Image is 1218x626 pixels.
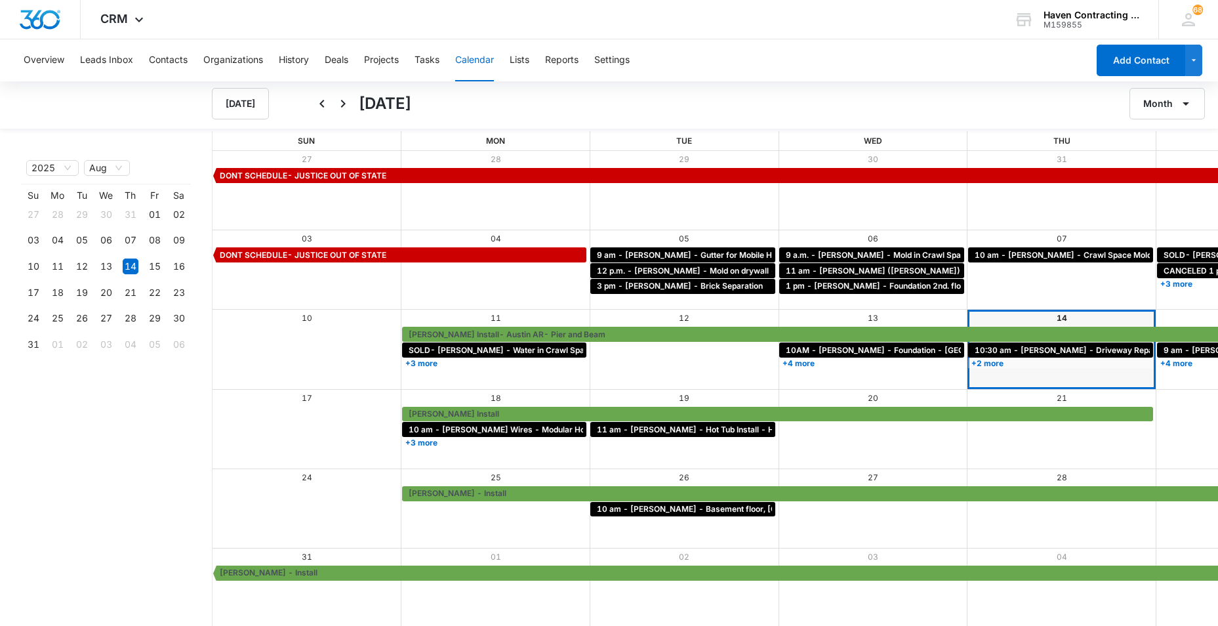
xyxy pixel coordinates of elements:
div: 08 [147,232,163,248]
div: 10 am - Steve Burke - Crawl Space Mold - Fairfield Bay [971,249,1150,261]
a: 02 [679,552,689,562]
a: 19 [679,393,689,403]
a: 26 [679,472,689,482]
td: 2025-08-03 [21,228,45,254]
div: 18 [50,285,66,301]
div: 14 [123,259,138,274]
div: 04 [50,232,66,248]
div: 05 [147,337,163,352]
td: 2025-08-01 [142,201,167,228]
td: 2025-07-30 [94,201,118,228]
div: 23 [171,285,187,301]
td: 2025-08-02 [167,201,191,228]
div: 05 [74,232,90,248]
span: [PERSON_NAME] Install [409,408,499,420]
div: 03 [98,337,114,352]
a: +3 more [402,438,587,448]
div: 03 [26,232,41,248]
div: 13 [98,259,114,274]
th: Mo [45,190,70,201]
div: 31 [26,337,41,352]
button: Contacts [149,39,188,81]
span: 68 [1192,5,1203,15]
div: 27 [98,310,114,326]
td: 2025-08-31 [21,331,45,358]
div: 02 [171,207,187,222]
span: DONT SCHEDULE- JUSTICE OUT OF STATE [220,249,386,261]
span: 11 am - [PERSON_NAME] - Hot Tub Install - Holister [GEOGRAPHIC_DATA] [597,424,884,436]
div: 27 [26,207,41,222]
div: 01 [147,207,163,222]
a: 31 [1057,154,1067,164]
th: Sa [167,190,191,201]
th: We [94,190,118,201]
span: 9 am - [PERSON_NAME] - Gutter for Mobile Home - [GEOGRAPHIC_DATA] [597,249,882,261]
div: 30 [98,207,114,222]
div: account id [1044,20,1139,30]
td: 2025-08-15 [142,253,167,280]
div: 15 [147,259,163,274]
a: 28 [491,154,501,164]
a: +3 more [402,358,587,368]
span: 10AM - [PERSON_NAME] - Foundation - [GEOGRAPHIC_DATA], [GEOGRAPHIC_DATA] [786,344,1118,356]
span: 11 am - [PERSON_NAME] ([PERSON_NAME]) [PERSON_NAME] Drain - [GEOGRAPHIC_DATA] [786,265,1145,277]
div: 10AM - Mark Campbell - Foundation - Kirbyville, MO [782,344,961,356]
a: 27 [868,472,878,482]
button: Add Contact [1097,45,1185,76]
th: Su [21,190,45,201]
a: 03 [868,552,878,562]
button: Organizations [203,39,263,81]
td: 2025-09-04 [118,331,142,358]
div: 20 [98,285,114,301]
td: 2025-08-09 [167,228,191,254]
div: 10:30 am - Eric Leverenz - Driveway Repair - Sherwood [971,344,1150,356]
span: 2025 [31,161,73,175]
button: Projects [364,39,399,81]
span: 1 pm - [PERSON_NAME] - Foundation 2nd. floor - [GEOGRAPHIC_DATA] [786,280,1063,292]
th: Tu [70,190,94,201]
span: Mon [486,136,505,146]
button: Next [333,93,354,114]
td: 2025-08-27 [94,306,118,332]
a: 04 [491,234,501,243]
div: 04 [123,337,138,352]
a: 13 [868,313,878,323]
button: Deals [325,39,348,81]
div: 11 am - William (Bill) Gaston - French Drain - Batesville [782,265,961,277]
div: 29 [74,207,90,222]
td: 2025-08-26 [70,306,94,332]
div: 28 [50,207,66,222]
td: 2025-07-31 [118,201,142,228]
h1: [DATE] [359,92,411,115]
span: [PERSON_NAME] - Install [220,567,317,579]
a: 04 [1057,552,1067,562]
a: 20 [868,393,878,403]
button: Lists [510,39,529,81]
span: Thu [1053,136,1070,146]
td: 2025-09-06 [167,331,191,358]
span: DONT SCHEDULE- JUSTICE OUT OF STATE [220,170,386,182]
div: 06 [171,337,187,352]
button: Settings [594,39,630,81]
td: 2025-08-30 [167,306,191,332]
div: 29 [147,310,163,326]
th: Th [118,190,142,201]
td: 2025-09-03 [94,331,118,358]
div: 09 [171,232,187,248]
div: 11 [50,259,66,274]
th: Fr [142,190,167,201]
a: 25 [491,472,501,482]
td: 2025-08-05 [70,228,94,254]
span: Sun [298,136,315,146]
a: 29 [679,154,689,164]
td: 2025-07-29 [70,201,94,228]
td: 2025-08-28 [118,306,142,332]
td: 2025-08-29 [142,306,167,332]
a: 17 [302,393,312,403]
a: 06 [868,234,878,243]
td: 2025-07-28 [45,201,70,228]
div: 22 [147,285,163,301]
div: 06 [98,232,114,248]
div: 9 a.m. - Derrick Presser - Mold in Crawl Space - Batesville [782,249,961,261]
a: 05 [679,234,689,243]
